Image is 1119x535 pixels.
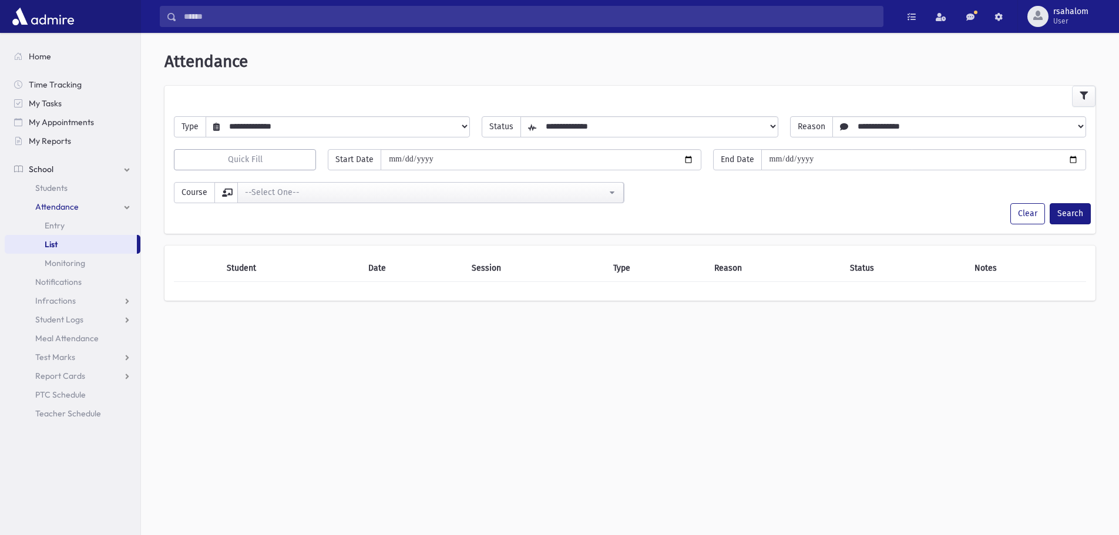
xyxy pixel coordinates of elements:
th: Notes [967,255,1086,282]
th: Status [843,255,967,282]
a: Home [5,47,140,66]
th: Session [465,255,606,282]
a: Monitoring [5,254,140,272]
span: User [1053,16,1088,26]
span: Status [482,116,521,137]
button: Quick Fill [174,149,316,170]
a: Student Logs [5,310,140,329]
span: Entry [45,220,65,231]
span: Students [35,183,68,193]
span: PTC Schedule [35,389,86,400]
span: Quick Fill [228,154,263,164]
a: My Tasks [5,94,140,113]
span: Attendance [164,52,248,71]
button: Search [1050,203,1091,224]
a: Test Marks [5,348,140,366]
span: My Tasks [29,98,62,109]
th: Date [361,255,465,282]
a: Students [5,179,140,197]
span: rsahalom [1053,7,1088,16]
button: --Select One-- [237,182,624,203]
th: Type [606,255,708,282]
a: List [5,235,137,254]
a: Infractions [5,291,140,310]
span: Infractions [35,295,76,306]
th: Reason [707,255,843,282]
span: Course [174,182,215,203]
a: Meal Attendance [5,329,140,348]
span: Start Date [328,149,381,170]
span: School [29,164,53,174]
span: List [45,239,58,250]
span: Student Logs [35,314,83,325]
div: --Select One-- [245,186,607,198]
button: Clear [1010,203,1045,224]
a: Teacher Schedule [5,404,140,423]
span: Attendance [35,201,79,212]
span: Test Marks [35,352,75,362]
a: PTC Schedule [5,385,140,404]
a: Attendance [5,197,140,216]
span: Monitoring [45,258,85,268]
span: Report Cards [35,371,85,381]
span: Time Tracking [29,79,82,90]
a: Time Tracking [5,75,140,94]
span: Home [29,51,51,62]
a: Report Cards [5,366,140,385]
span: Notifications [35,277,82,287]
a: School [5,160,140,179]
span: My Reports [29,136,71,146]
th: Student [220,255,361,282]
a: My Reports [5,132,140,150]
span: My Appointments [29,117,94,127]
a: My Appointments [5,113,140,132]
span: Reason [790,116,833,137]
img: AdmirePro [9,5,77,28]
input: Search [177,6,883,27]
span: Type [174,116,206,137]
span: Teacher Schedule [35,408,101,419]
a: Entry [5,216,140,235]
a: Notifications [5,272,140,291]
span: End Date [713,149,762,170]
span: Meal Attendance [35,333,99,344]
